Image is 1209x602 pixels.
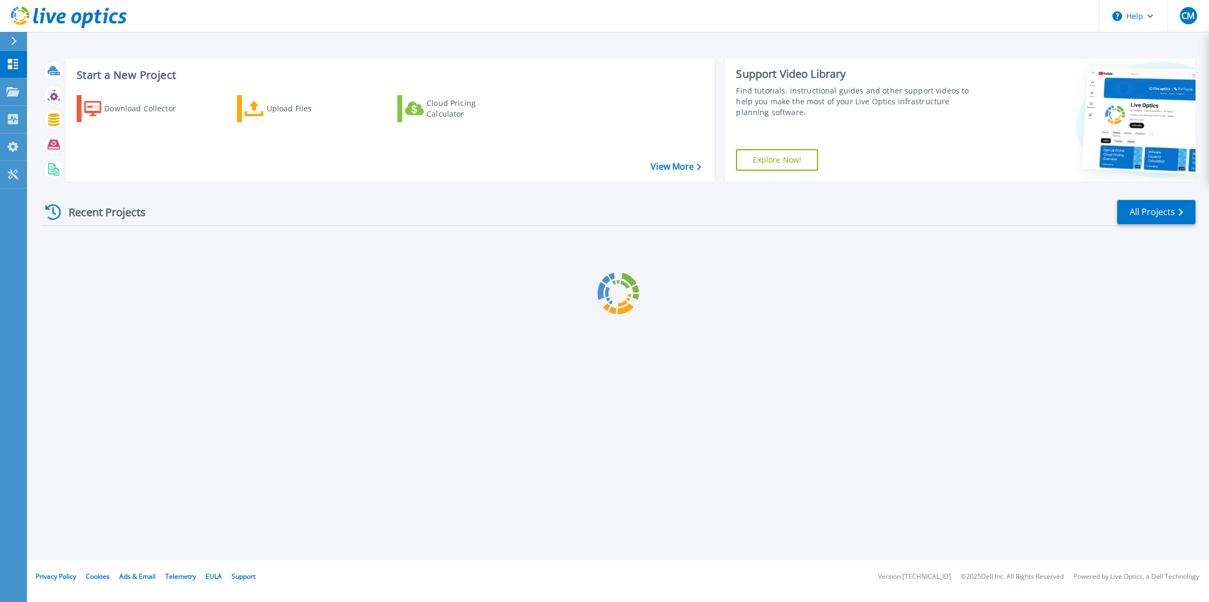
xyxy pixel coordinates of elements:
[427,98,513,119] div: Cloud Pricing Calculator
[961,573,1064,580] li: © 2025 Dell Inc. All Rights Reserved
[86,572,110,581] a: Cookies
[77,69,701,81] h3: Start a New Project
[1117,200,1196,224] a: All Projects
[42,199,160,225] div: Recent Projects
[77,95,197,122] a: Download Collector
[104,98,191,119] div: Download Collector
[397,95,518,122] a: Cloud Pricing Calculator
[206,572,222,581] a: EULA
[232,572,255,581] a: Support
[267,98,353,119] div: Upload Files
[651,162,701,172] a: View More
[736,85,977,118] div: Find tutorials, instructional guides and other support videos to help you make the most of your L...
[119,572,156,581] a: Ads & Email
[36,572,76,581] a: Privacy Policy
[237,95,357,122] a: Upload Files
[165,572,196,581] a: Telemetry
[736,149,818,171] a: Explore Now!
[1181,11,1194,20] span: CM
[736,67,977,81] div: Support Video Library
[878,573,951,580] li: Version: [TECHNICAL_ID]
[1073,573,1199,580] li: Powered by Live Optics, a Dell Technology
